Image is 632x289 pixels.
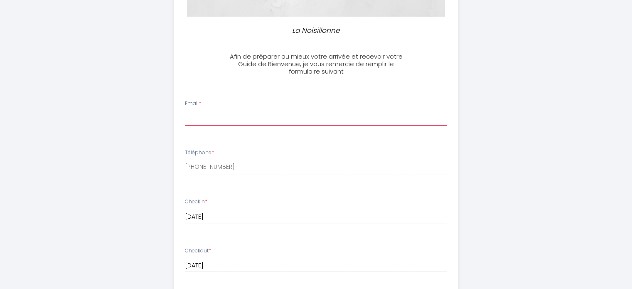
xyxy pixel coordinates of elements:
label: Checkout [185,247,211,255]
label: Téléphone [185,149,214,157]
h3: Afin de préparer au mieux votre arrivée et recevoir votre Guide de Bienvenue, je vous remercie de... [224,53,408,75]
label: Checkin [185,198,207,206]
p: La Noisillonne [227,25,405,36]
label: Email [185,100,201,108]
